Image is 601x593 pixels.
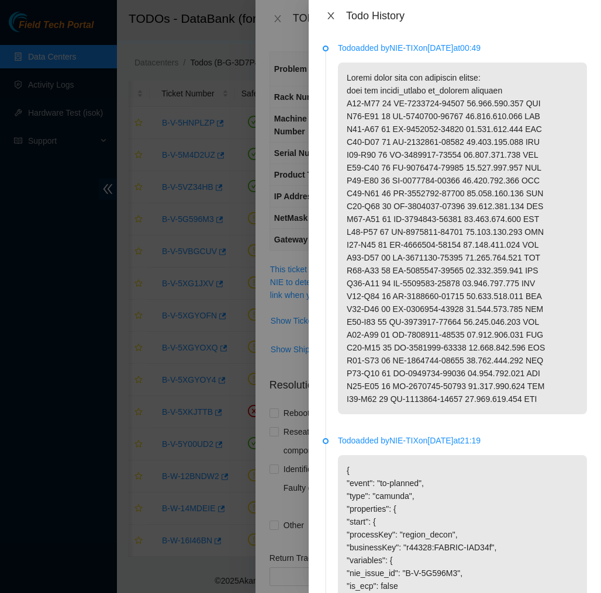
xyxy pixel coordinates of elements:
p: Todo added by NIE-TIX on [DATE] at 21:19 [338,434,587,447]
button: Close [323,11,339,22]
p: Todo added by NIE-TIX on [DATE] at 00:49 [338,41,587,54]
p: Loremi dolor sita con adipiscin elitse: doei tem incidi_utlabo et_dolorem aliquaen A12-M77 24 VE-... [338,63,587,414]
div: Todo History [346,9,587,22]
span: close [326,11,336,20]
